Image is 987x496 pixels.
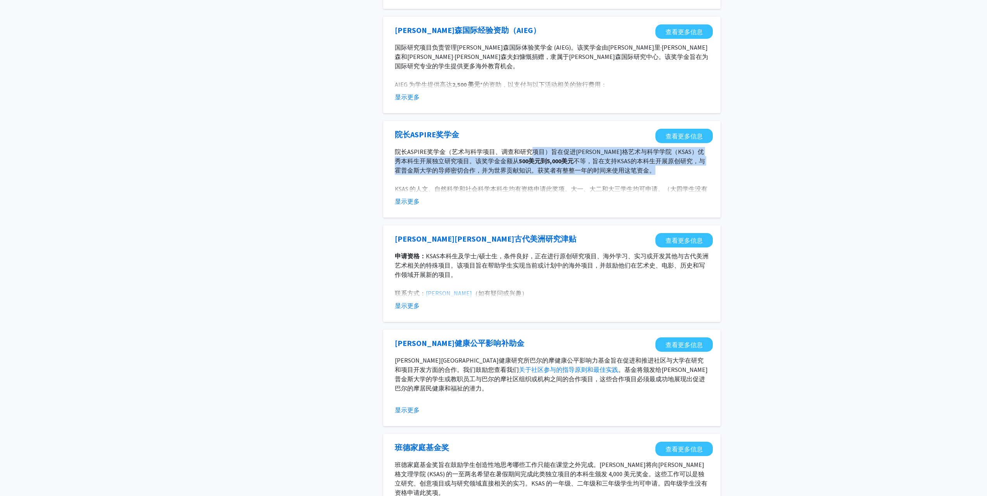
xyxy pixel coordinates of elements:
font: 显示更多 [395,197,420,205]
font: 查看更多信息 [665,132,703,140]
font: 2,500 美元 [452,81,480,88]
iframe: 聊天 [6,461,33,490]
button: 显示更多 [395,405,420,415]
a: 在新标签页中打开 [395,337,524,349]
font: KSAS [426,252,439,260]
font: *的资助，以支付与以下活动相关的旅行费用： [480,81,607,88]
font: 联系方式： [395,289,426,297]
font: 申请资格： [395,252,426,260]
font: 。基金将颁发给[PERSON_NAME]普金斯大学的学生或教职员工与巴尔的摩社区组织或机构之间的合作项目，这些合作项目必须最成功地展现出促进巴尔的摩居民健康和福祉的潜力。 [395,366,708,392]
a: 在新标签页中打开 [655,24,713,39]
a: 在新标签页中打开 [655,129,713,143]
font: 显示更多 [395,302,420,309]
font: 院长ASPIRE奖学金 [395,130,459,139]
a: 在新标签页中打开 [395,442,449,453]
a: 在新标签页中打开 [395,129,459,140]
a: 关于社区参与的指导原则和最佳实践 [519,366,618,373]
button: 显示更多 [395,301,420,310]
a: 在新标签页中打开 [395,233,576,245]
font: 院长ASPIRE奖学金（艺术与科学项目、调查和研究项目）旨在促进[PERSON_NAME]格艺术与科学学院（KSAS）优秀本科生开展独立研究项目。该奖学金金额从 [395,148,704,165]
font: AIEG 为学生提供高达 [395,81,452,88]
font: 500美元到5,000美元 [519,157,574,165]
font: [PERSON_NAME]健康公平影响补助金 [395,338,524,348]
a: [PERSON_NAME] [426,289,472,297]
font: KSAS 的人文、自然科学和社会科学本科生均有资格申请此奖项。大一、大二和大三学生均可申请。（大四学生没有资格申请此奖项。） [395,185,707,202]
a: 在新标签页中打开 [395,24,541,36]
font: 查看更多信息 [665,28,703,36]
font: 条件良好， [504,252,535,260]
font: [PERSON_NAME]森国际经验资助（AIEG） [395,25,541,35]
font: 国际研究项目负责管理[PERSON_NAME]森国际体验奖学金 (AIEG)。该奖学金由[PERSON_NAME]里·[PERSON_NAME]森和[PERSON_NAME]·[PERSON_N... [395,43,708,70]
font: 显示更多 [395,93,420,101]
button: 显示更多 [395,92,420,102]
font: 查看更多信息 [665,237,703,244]
a: 在新标签页中打开 [655,233,713,247]
font: [PERSON_NAME][GEOGRAPHIC_DATA]健康研究所巴尔的摩健康公平影响力基金旨在促进和推进社区与大学在研究和项目开发方面的合作。我们鼓励您查看我们 [395,356,704,373]
button: 显示更多 [395,197,420,206]
font: [PERSON_NAME][PERSON_NAME]古代美洲研究津贴 [395,234,576,244]
a: 在新标签页中打开 [655,337,713,352]
font: 本科生及学士/硕士生， [439,252,504,260]
font: 查看更多信息 [665,341,703,349]
font: 显示更多 [395,406,420,414]
font: 查看更多信息 [665,445,703,453]
font: 正在进行原创研究项目、海外学习、实习或开发其他与古代美洲艺术相关的特殊项目。该项目旨在帮助学生实现当前或计划中的海外项目，并鼓励他们在艺术史、电影、历史和写作领域开展新的项目。 [395,252,709,278]
font: 班德家庭基金奖 [395,442,449,452]
a: 在新标签页中打开 [655,442,713,456]
font: （如有疑问或兴趣） [472,289,528,297]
